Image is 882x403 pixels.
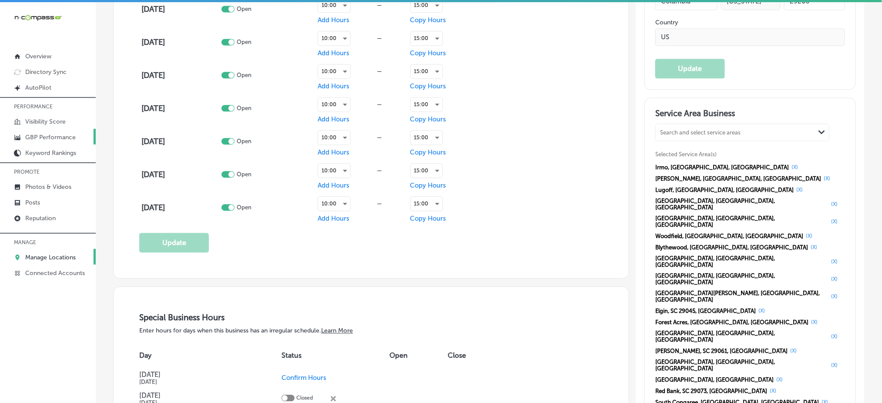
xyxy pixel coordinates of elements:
[318,197,350,211] div: 10:00
[410,82,446,90] span: Copy Hours
[829,293,841,300] button: (X)
[808,244,820,251] button: (X)
[25,199,40,206] p: Posts
[141,170,219,179] h4: [DATE]
[660,129,741,136] div: Search and select service areas
[655,359,828,372] span: [GEOGRAPHIC_DATA], [GEOGRAPHIC_DATA], [GEOGRAPHIC_DATA]
[318,31,350,45] div: 10:00
[410,49,446,57] span: Copy Hours
[655,308,756,314] span: Elgin, SC 29045, [GEOGRAPHIC_DATA]
[411,131,443,144] div: 15:00
[655,244,808,251] span: Blythewood, [GEOGRAPHIC_DATA], [GEOGRAPHIC_DATA]
[774,376,785,383] button: (X)
[655,215,828,228] span: [GEOGRAPHIC_DATA], [GEOGRAPHIC_DATA], [GEOGRAPHIC_DATA]
[410,16,446,24] span: Copy Hours
[410,148,446,156] span: Copy Hours
[655,233,803,239] span: Woodfield, [GEOGRAPHIC_DATA], [GEOGRAPHIC_DATA]
[767,387,779,394] button: (X)
[351,68,408,74] div: —
[655,59,725,78] button: Update
[829,333,841,340] button: (X)
[318,131,350,144] div: 10:00
[139,343,281,367] th: Day
[237,138,252,144] p: Open
[25,53,51,60] p: Overview
[139,391,257,400] h4: [DATE]
[318,64,350,78] div: 10:00
[237,39,252,45] p: Open
[141,203,219,212] h4: [DATE]
[411,97,443,111] div: 15:00
[141,71,219,80] h4: [DATE]
[655,290,828,303] span: [GEOGRAPHIC_DATA][PERSON_NAME], [GEOGRAPHIC_DATA], [GEOGRAPHIC_DATA]
[655,255,828,268] span: [GEOGRAPHIC_DATA], [GEOGRAPHIC_DATA], [GEOGRAPHIC_DATA]
[655,19,845,26] label: Country
[237,171,252,178] p: Open
[410,181,446,189] span: Copy Hours
[351,134,408,141] div: —
[788,347,799,354] button: (X)
[25,84,51,91] p: AutoPilot
[139,370,257,379] h4: [DATE]
[139,327,603,334] p: Enter hours for days when this business has an irregular schedule.
[318,181,349,189] span: Add Hours
[829,201,841,208] button: (X)
[411,64,443,78] div: 15:00
[237,105,252,111] p: Open
[25,118,66,125] p: Visibility Score
[237,6,252,12] p: Open
[655,330,828,343] span: [GEOGRAPHIC_DATA], [GEOGRAPHIC_DATA], [GEOGRAPHIC_DATA]
[411,164,443,178] div: 15:00
[282,374,327,382] span: Confirm Hours
[318,97,350,111] div: 10:00
[351,101,408,107] div: —
[829,218,841,225] button: (X)
[139,312,603,322] h3: Special Business Hours
[14,13,62,22] img: 660ab0bf-5cc7-4cb8-ba1c-48b5ae0f18e60NCTV_CLogo_TV_Black_-500x88.png
[318,164,350,178] div: 10:00
[139,379,257,385] h5: [DATE]
[655,198,828,211] span: [GEOGRAPHIC_DATA], [GEOGRAPHIC_DATA], [GEOGRAPHIC_DATA]
[829,275,841,282] button: (X)
[410,115,446,123] span: Copy Hours
[318,215,349,222] span: Add Hours
[296,395,313,403] p: Closed
[318,148,349,156] span: Add Hours
[141,137,219,146] h4: [DATE]
[25,68,67,76] p: Directory Sync
[655,175,821,182] span: [PERSON_NAME], [GEOGRAPHIC_DATA], [GEOGRAPHIC_DATA]
[655,272,828,285] span: [GEOGRAPHIC_DATA], [GEOGRAPHIC_DATA], [GEOGRAPHIC_DATA]
[318,16,349,24] span: Add Hours
[803,232,815,239] button: (X)
[237,204,252,211] p: Open
[756,307,768,314] button: (X)
[829,362,841,369] button: (X)
[25,183,71,191] p: Photos & Videos
[655,376,774,383] span: [GEOGRAPHIC_DATA], [GEOGRAPHIC_DATA]
[318,115,349,123] span: Add Hours
[25,134,76,141] p: GBP Performance
[141,104,219,113] h4: [DATE]
[655,151,717,158] span: Selected Service Area(s)
[25,149,76,157] p: Keyword Rankings
[794,186,805,193] button: (X)
[318,49,349,57] span: Add Hours
[237,72,252,78] p: Open
[655,187,794,193] span: Lugoff, [GEOGRAPHIC_DATA], [GEOGRAPHIC_DATA]
[655,388,767,394] span: Red Bank, SC 29073, [GEOGRAPHIC_DATA]
[282,343,389,367] th: Status
[318,82,349,90] span: Add Hours
[351,200,408,207] div: —
[351,35,408,41] div: —
[141,37,219,47] h4: [DATE]
[655,164,789,171] span: Irmo, [GEOGRAPHIC_DATA], [GEOGRAPHIC_DATA]
[351,2,408,8] div: —
[25,215,56,222] p: Reputation
[655,108,845,121] h3: Service Area Business
[829,258,841,265] button: (X)
[141,4,219,14] h4: [DATE]
[655,28,845,46] input: Country
[448,343,487,367] th: Close
[789,164,801,171] button: (X)
[655,348,788,354] span: [PERSON_NAME], SC 29061, [GEOGRAPHIC_DATA]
